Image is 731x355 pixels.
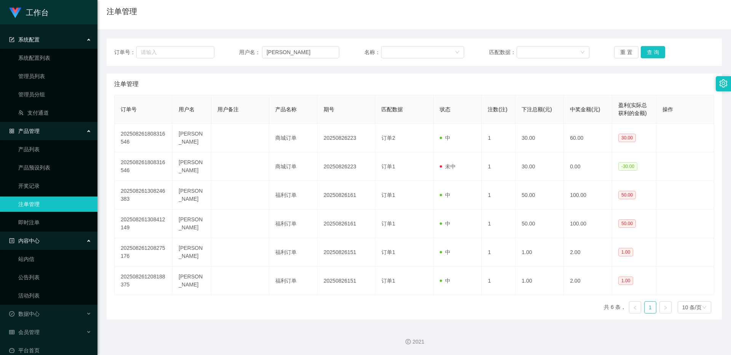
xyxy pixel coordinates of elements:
[516,238,564,267] td: 1.00
[9,238,14,243] i: 图标: profile
[26,0,49,25] h1: 工作台
[564,209,612,238] td: 100.00
[18,270,91,285] a: 公告列表
[179,106,195,112] span: 用户名
[570,106,600,112] span: 中奖金额(元)
[618,102,647,116] span: 盈利(实际总获利的金额)
[172,152,211,181] td: [PERSON_NAME]
[604,301,626,313] li: 共 6 条，
[381,135,395,141] span: 订单2
[516,124,564,152] td: 30.00
[618,191,636,199] span: 50.00
[269,209,318,238] td: 福利订单
[482,124,516,152] td: 1
[381,163,395,170] span: 订单1
[9,37,14,42] i: 图标: form
[516,181,564,209] td: 50.00
[633,305,637,310] i: 图标: left
[136,46,214,58] input: 请输入
[455,50,460,55] i: 图标: down
[364,48,381,56] span: 名称：
[564,267,612,295] td: 2.00
[275,106,297,112] span: 产品名称
[115,209,172,238] td: 202508261308412149
[269,152,318,181] td: 商城订单
[121,106,137,112] span: 订单号
[9,311,40,317] span: 数据中心
[18,87,91,102] a: 管理员分组
[618,219,636,228] span: 50.00
[269,267,318,295] td: 福利订单
[9,311,14,317] i: 图标: check-circle-o
[644,301,656,313] li: 1
[18,215,91,230] a: 即时注单
[564,181,612,209] td: 100.00
[719,79,728,88] i: 图标: setting
[580,50,585,55] i: 图标: down
[114,80,139,89] span: 注单管理
[489,48,517,56] span: 匹配数据：
[662,106,673,112] span: 操作
[482,267,516,295] td: 1
[564,238,612,267] td: 2.00
[482,181,516,209] td: 1
[440,249,450,255] span: 中
[318,181,375,209] td: 20250826161
[618,162,637,171] span: -30.00
[482,152,516,181] td: 1
[18,142,91,157] a: 产品列表
[381,192,395,198] span: 订单1
[440,163,456,170] span: 未中
[18,197,91,212] a: 注单管理
[172,124,211,152] td: [PERSON_NAME]
[318,267,375,295] td: 20250826151
[440,221,450,227] span: 中
[564,152,612,181] td: 0.00
[9,329,14,335] i: 图标: table
[618,134,636,142] span: 30.00
[18,288,91,303] a: 活动列表
[9,329,40,335] span: 会员管理
[564,124,612,152] td: 60.00
[618,277,633,285] span: 1.00
[115,267,172,295] td: 202508261208188375
[324,106,334,112] span: 期号
[115,152,172,181] td: 202508261808316546
[645,302,656,313] a: 1
[659,301,672,313] li: 下一页
[381,221,395,227] span: 订单1
[482,209,516,238] td: 1
[482,238,516,267] td: 1
[172,238,211,267] td: [PERSON_NAME]
[115,124,172,152] td: 202508261808316546
[114,48,136,56] span: 订单号：
[217,106,239,112] span: 用户备注
[663,305,668,310] i: 图标: right
[522,106,552,112] span: 下注总额(元)
[318,238,375,267] td: 20250826151
[239,48,262,56] span: 用户名：
[9,8,21,18] img: logo.9652507e.png
[516,152,564,181] td: 30.00
[440,135,450,141] span: 中
[516,209,564,238] td: 50.00
[641,46,665,58] button: 查 询
[702,305,707,310] i: 图标: down
[269,124,318,152] td: 商城订单
[440,192,450,198] span: 中
[18,251,91,267] a: 站内信
[440,106,450,112] span: 状态
[488,106,507,112] span: 注数(注)
[269,181,318,209] td: 福利订单
[614,46,638,58] button: 重 置
[18,50,91,66] a: 系统配置列表
[269,238,318,267] td: 福利订单
[172,181,211,209] td: [PERSON_NAME]
[618,248,633,256] span: 1.00
[172,209,211,238] td: [PERSON_NAME]
[18,160,91,175] a: 产品预设列表
[516,267,564,295] td: 1.00
[262,46,339,58] input: 请输入
[107,6,137,17] h1: 注单管理
[629,301,641,313] li: 上一页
